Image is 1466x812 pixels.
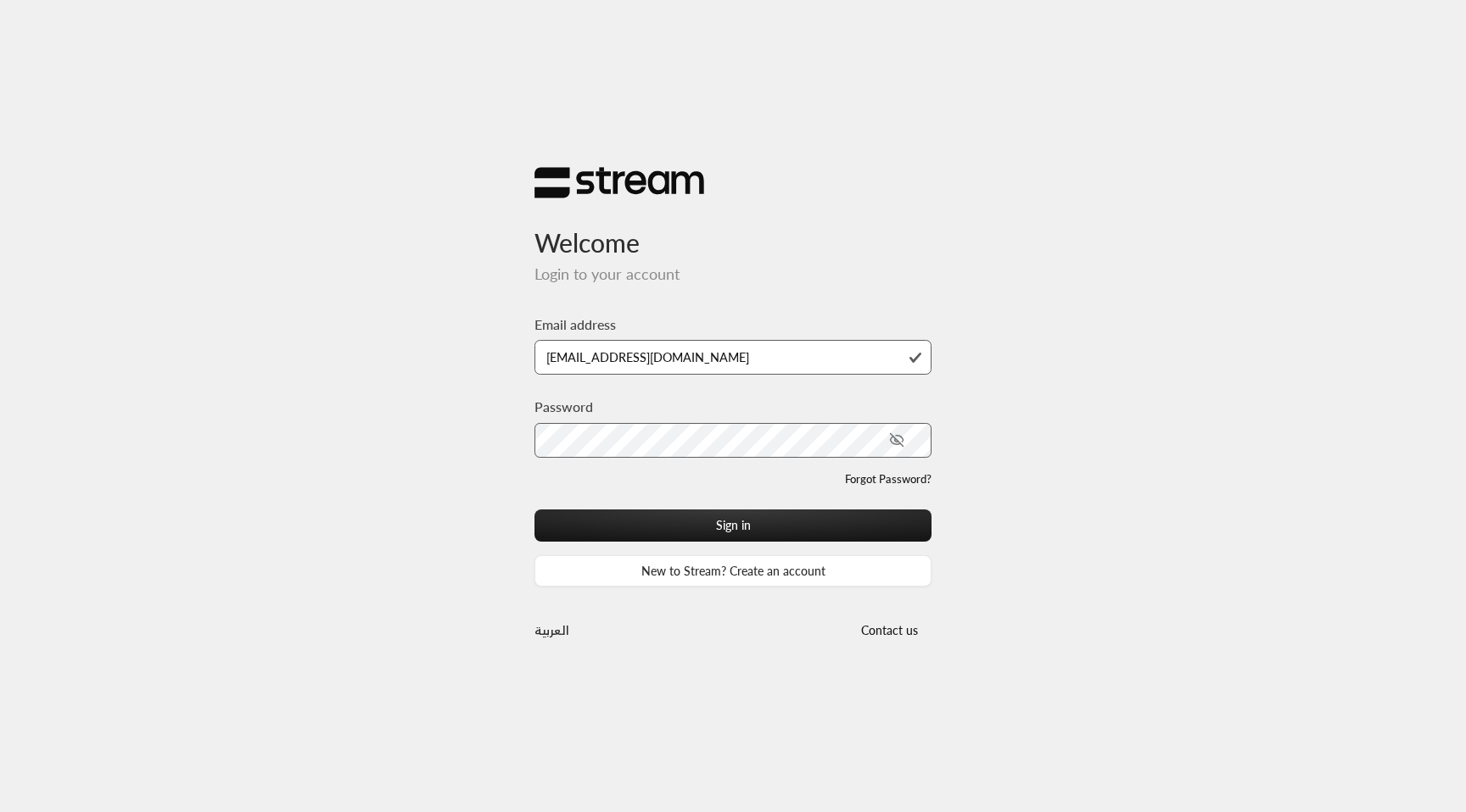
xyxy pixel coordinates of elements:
[845,471,932,488] a: Forgot Password?
[847,623,932,637] a: Contact us
[534,265,932,284] h5: Login to your account
[534,397,593,417] label: Password
[534,314,616,335] label: Email address
[534,199,932,258] h3: Welcome
[534,615,569,646] a: العربية
[534,340,932,375] input: Type your email here
[882,425,911,454] button: toggle password visibility
[534,509,932,541] button: Sign in
[534,555,932,587] a: New to Stream? Create an account
[534,166,704,199] img: Stream Logo
[847,615,932,646] button: Contact us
